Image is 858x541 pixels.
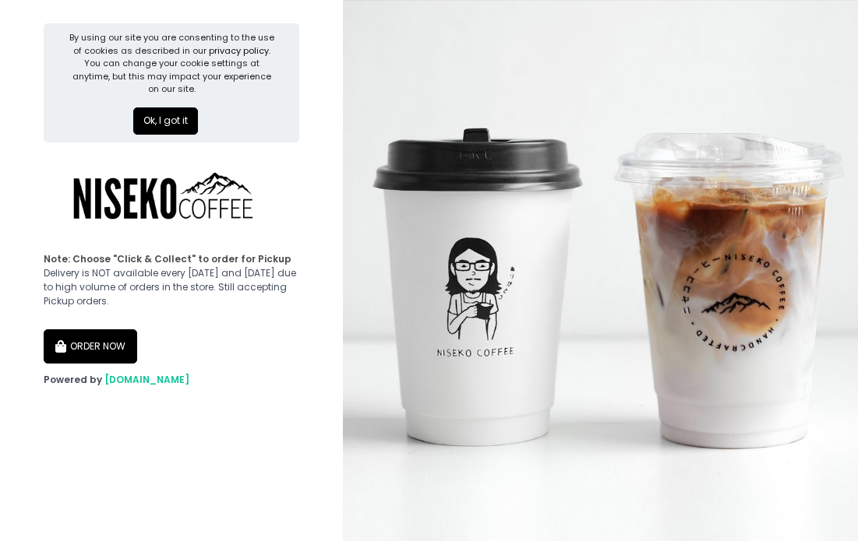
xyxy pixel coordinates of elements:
div: Powered by [44,373,299,387]
img: Niseko Coffee [52,152,286,243]
button: ORDER NOW [44,329,137,364]
b: Note: Choose "Click & Collect" to order for Pickup [44,252,291,265]
button: Ok, I got it [133,107,198,135]
a: [DOMAIN_NAME] [104,373,189,386]
div: By using our site you are consenting to the use of cookies as described in our You can change you... [68,31,275,96]
a: privacy policy. [209,44,270,57]
div: Delivery is NOT available every [DATE] and [DATE] due to high volume of orders in the store. Stil... [44,252,299,308]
